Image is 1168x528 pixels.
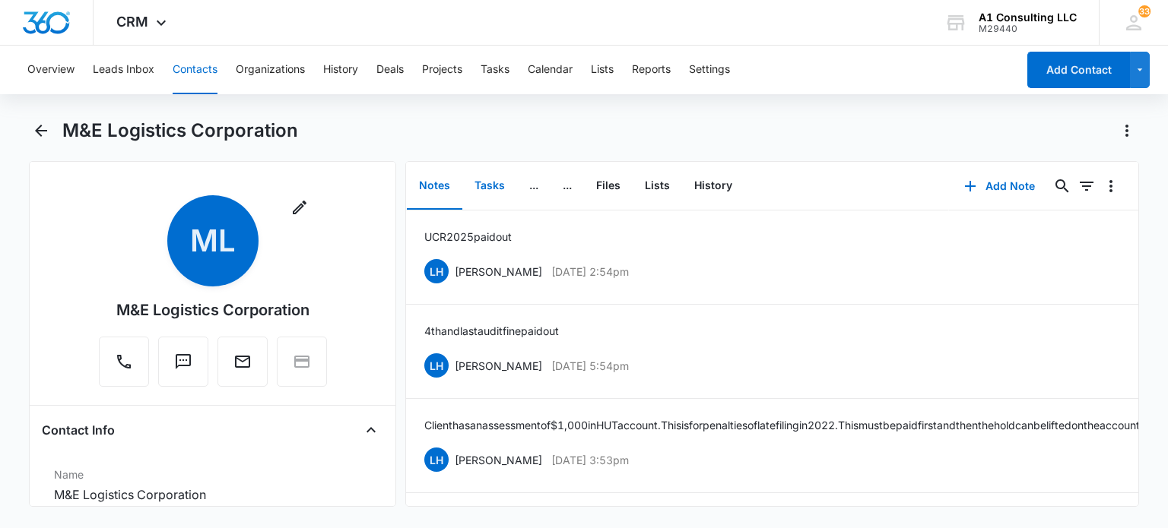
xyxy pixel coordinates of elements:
[1138,5,1151,17] span: 33
[551,163,584,210] button: ...
[54,466,370,482] label: Name
[517,163,551,210] button: ...
[424,259,449,283] span: LH
[1050,174,1074,198] button: Search...
[158,337,208,387] button: Text
[424,323,559,339] p: 4th and last audit fine paid out
[1074,174,1099,198] button: Filters
[979,11,1077,24] div: account name
[323,46,358,94] button: History
[424,353,449,378] span: LH
[167,195,259,286] span: ML
[1115,119,1139,143] button: Actions
[173,46,217,94] button: Contacts
[1138,5,1151,17] div: notifications count
[591,46,614,94] button: Lists
[42,421,115,439] h4: Contact Info
[54,485,370,504] dd: M&E Logistics Corporation
[689,46,730,94] button: Settings
[236,46,305,94] button: Organizations
[422,46,462,94] button: Projects
[584,163,633,210] button: Files
[99,337,149,387] button: Call
[551,452,629,468] p: [DATE] 3:53pm
[462,163,517,210] button: Tasks
[359,418,383,442] button: Close
[633,163,682,210] button: Lists
[116,299,309,321] div: M&E Logistics Corporation
[217,360,268,373] a: Email
[116,14,148,30] span: CRM
[376,46,404,94] button: Deals
[29,119,52,143] button: Back
[407,163,462,210] button: Notes
[682,163,744,210] button: History
[1099,174,1123,198] button: Overflow Menu
[528,46,573,94] button: Calendar
[455,358,542,374] p: [PERSON_NAME]
[1027,52,1130,88] button: Add Contact
[949,168,1050,204] button: Add Note
[481,46,509,94] button: Tasks
[93,46,154,94] button: Leads Inbox
[42,460,382,511] div: NameM&E Logistics Corporation
[551,264,629,280] p: [DATE] 2:54pm
[158,360,208,373] a: Text
[979,24,1077,34] div: account id
[455,264,542,280] p: [PERSON_NAME]
[632,46,671,94] button: Reports
[455,452,542,468] p: [PERSON_NAME]
[27,46,75,94] button: Overview
[217,337,268,387] button: Email
[424,229,512,245] p: UCR 2025 paid out
[99,360,149,373] a: Call
[62,119,298,142] h1: M&E Logistics Corporation
[551,358,629,374] p: [DATE] 5:54pm
[424,447,449,472] span: LH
